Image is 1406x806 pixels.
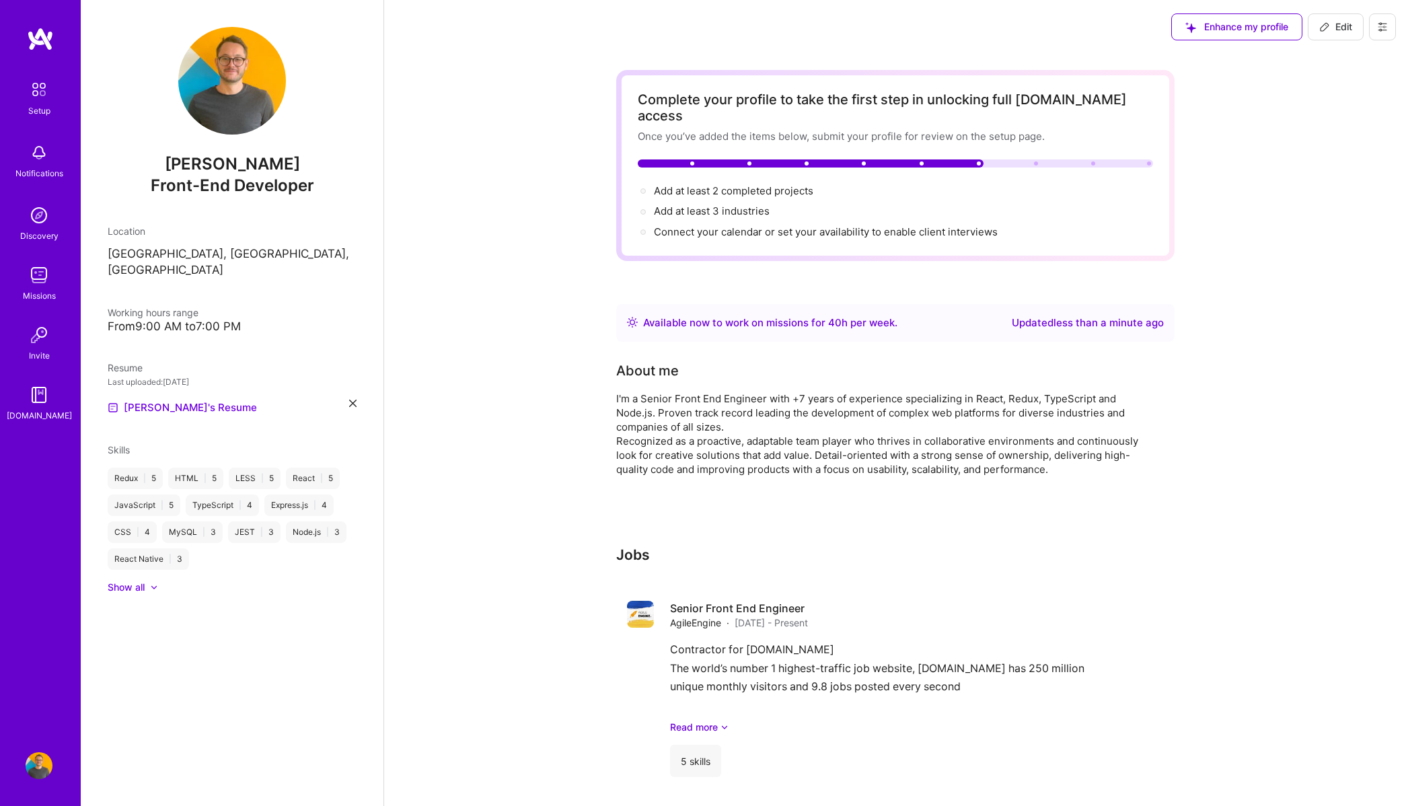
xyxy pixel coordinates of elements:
[735,616,808,630] span: [DATE] - Present
[108,402,118,413] img: Resume
[1308,13,1364,40] button: Edit
[204,473,207,484] span: |
[202,527,205,538] span: |
[23,289,56,303] div: Missions
[151,176,314,195] span: Front-End Developer
[320,473,323,484] span: |
[654,225,998,238] span: Connect your calendar or set your availability to enable client interviews
[143,473,146,484] span: |
[168,468,223,489] div: HTML 5
[26,139,52,166] img: bell
[654,205,770,217] span: Add at least 3 industries
[108,521,157,543] div: CSS 4
[638,129,1153,143] div: Once you’ve added the items below, submit your profile for review on the setup page.
[1319,20,1352,34] span: Edit
[26,322,52,349] img: Invite
[1012,315,1164,331] div: Updated less than a minute ago
[239,500,242,511] span: |
[26,262,52,289] img: teamwork
[670,616,721,630] span: AgileEngine
[22,752,56,779] a: User Avatar
[670,601,808,616] h4: Senior Front End Engineer
[108,307,198,318] span: Working hours range
[28,104,50,118] div: Setup
[29,349,50,363] div: Invite
[20,229,59,243] div: Discovery
[670,720,1164,734] a: Read more
[108,548,189,570] div: React Native 3
[286,468,340,489] div: React 5
[26,752,52,779] img: User Avatar
[108,154,357,174] span: [PERSON_NAME]
[1185,20,1288,34] span: Enhance my profile
[720,720,729,734] i: icon ArrowDownSecondaryDark
[260,527,263,538] span: |
[108,224,357,238] div: Location
[7,408,72,423] div: [DOMAIN_NAME]
[25,75,53,104] img: setup
[186,494,259,516] div: TypeScript 4
[349,400,357,407] i: icon Close
[108,581,145,594] div: Show all
[828,316,842,329] span: 40
[137,527,139,538] span: |
[638,91,1153,124] div: Complete your profile to take the first step in unlocking full [DOMAIN_NAME] access
[27,27,54,51] img: logo
[616,361,679,381] div: Tell us a little about yourself
[616,392,1154,476] div: I'm a Senior Front End Engineer with +7 years of experience specializing in React, Redux, TypeScr...
[108,400,257,416] a: [PERSON_NAME]'s Resume
[108,320,357,334] div: From 9:00 AM to 7:00 PM
[228,521,281,543] div: JEST 3
[108,444,130,455] span: Skills
[313,500,316,511] span: |
[261,473,264,484] span: |
[654,184,813,197] span: Add at least 2 completed projects
[108,494,180,516] div: JavaScript 5
[326,527,329,538] span: |
[616,361,679,381] div: About me
[178,27,286,135] img: User Avatar
[108,246,357,279] p: [GEOGRAPHIC_DATA], [GEOGRAPHIC_DATA], [GEOGRAPHIC_DATA]
[26,202,52,229] img: discovery
[616,546,1175,563] h3: Jobs
[627,601,654,628] img: Company logo
[108,362,143,373] span: Resume
[162,521,223,543] div: MySQL 3
[627,317,638,328] img: Availability
[1171,13,1302,40] button: Enhance my profile
[264,494,334,516] div: Express.js 4
[15,166,63,180] div: Notifications
[727,616,729,630] span: ·
[286,521,346,543] div: Node.js 3
[1308,13,1364,40] div: null
[1185,22,1196,33] i: icon SuggestedTeams
[108,375,357,389] div: Last uploaded: [DATE]
[26,381,52,408] img: guide book
[108,468,163,489] div: Redux 5
[169,554,172,564] span: |
[643,315,897,331] div: Available now to work on missions for h per week .
[229,468,281,489] div: LESS 5
[161,500,163,511] span: |
[670,745,721,777] div: 5 skills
